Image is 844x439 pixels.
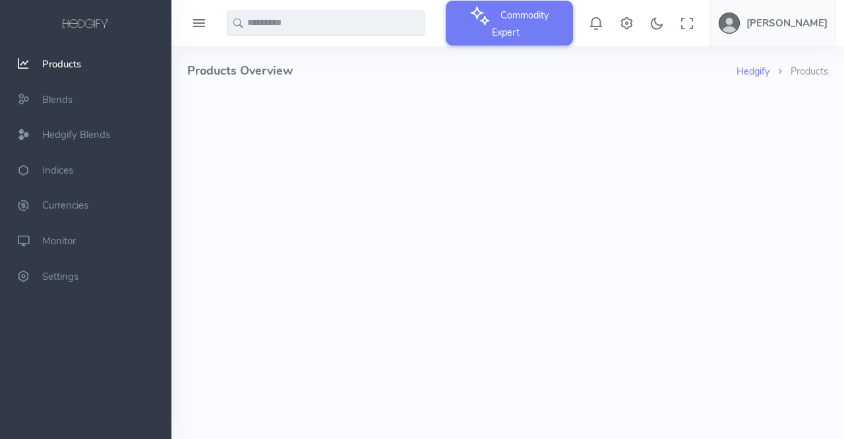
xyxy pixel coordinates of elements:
[492,1,549,48] span: Commodity Expert
[42,57,81,71] span: Products
[187,46,737,96] h4: Products Overview
[42,164,73,177] span: Indices
[42,270,78,283] span: Settings
[42,199,88,213] span: Currencies
[42,93,73,106] span: Blends
[60,17,111,32] img: logo
[446,16,573,29] a: Commodity Expert
[769,65,828,79] li: Products
[446,1,573,46] button: Commodity Expert
[737,65,769,78] a: Hedgify
[42,128,110,141] span: Hedgify Blends
[42,234,76,248] span: Monitor
[719,13,740,34] img: user-image
[746,18,828,28] h5: [PERSON_NAME]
